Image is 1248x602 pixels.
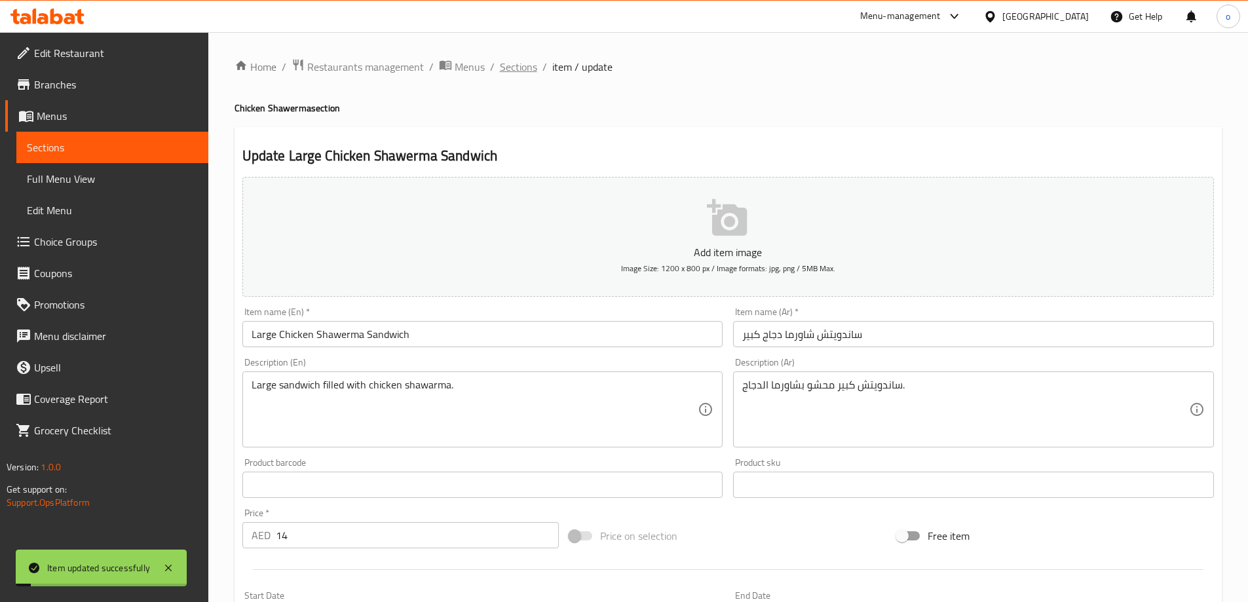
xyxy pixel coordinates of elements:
a: Promotions [5,289,208,320]
span: Full Menu View [27,171,198,187]
span: Menus [37,108,198,124]
h4: Chicken Shawerma section [235,102,1222,115]
button: Add item imageImage Size: 1200 x 800 px / Image formats: jpg, png / 5MB Max. [242,177,1214,297]
span: Upsell [34,360,198,375]
textarea: ساندويتش كبير محشو بشاورما الدجاج. [742,379,1189,441]
a: Sections [16,132,208,163]
span: Coupons [34,265,198,281]
span: Menus [455,59,485,75]
span: Get support on: [7,481,67,498]
span: Image Size: 1200 x 800 px / Image formats: jpg, png / 5MB Max. [621,261,835,276]
textarea: Large sandwich filled with chicken shawarma. [252,379,698,441]
li: / [490,59,495,75]
a: Restaurants management [292,58,424,75]
input: Please enter product barcode [242,472,723,498]
a: Full Menu View [16,163,208,195]
input: Enter name Ar [733,321,1214,347]
span: Menu disclaimer [34,328,198,344]
span: Price on selection [600,528,677,544]
a: Coverage Report [5,383,208,415]
li: / [542,59,547,75]
input: Enter name En [242,321,723,347]
a: Menu disclaimer [5,320,208,352]
input: Please enter price [276,522,559,548]
h2: Update Large Chicken Shawerma Sandwich [242,146,1214,166]
div: Item updated successfully [47,561,150,575]
p: AED [252,527,271,543]
a: Choice Groups [5,226,208,257]
a: Upsell [5,352,208,383]
span: item / update [552,59,613,75]
input: Please enter product sku [733,472,1214,498]
span: Sections [27,140,198,155]
span: Coverage Report [34,391,198,407]
a: Sections [500,59,537,75]
a: Edit Menu [16,195,208,226]
a: Branches [5,69,208,100]
span: o [1226,9,1230,24]
nav: breadcrumb [235,58,1222,75]
a: Edit Restaurant [5,37,208,69]
span: Restaurants management [307,59,424,75]
span: Grocery Checklist [34,423,198,438]
a: Menus [439,58,485,75]
span: Version: [7,459,39,476]
span: Edit Menu [27,202,198,218]
a: Grocery Checklist [5,415,208,446]
span: Edit Restaurant [34,45,198,61]
span: Choice Groups [34,234,198,250]
a: Home [235,59,276,75]
li: / [282,59,286,75]
div: [GEOGRAPHIC_DATA] [1002,9,1089,24]
a: Support.OpsPlatform [7,494,90,511]
span: Promotions [34,297,198,312]
span: Branches [34,77,198,92]
li: / [429,59,434,75]
div: Menu-management [860,9,941,24]
span: 1.0.0 [41,459,61,476]
p: Add item image [263,244,1194,260]
a: Menus [5,100,208,132]
a: Coupons [5,257,208,289]
span: Free item [928,528,970,544]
